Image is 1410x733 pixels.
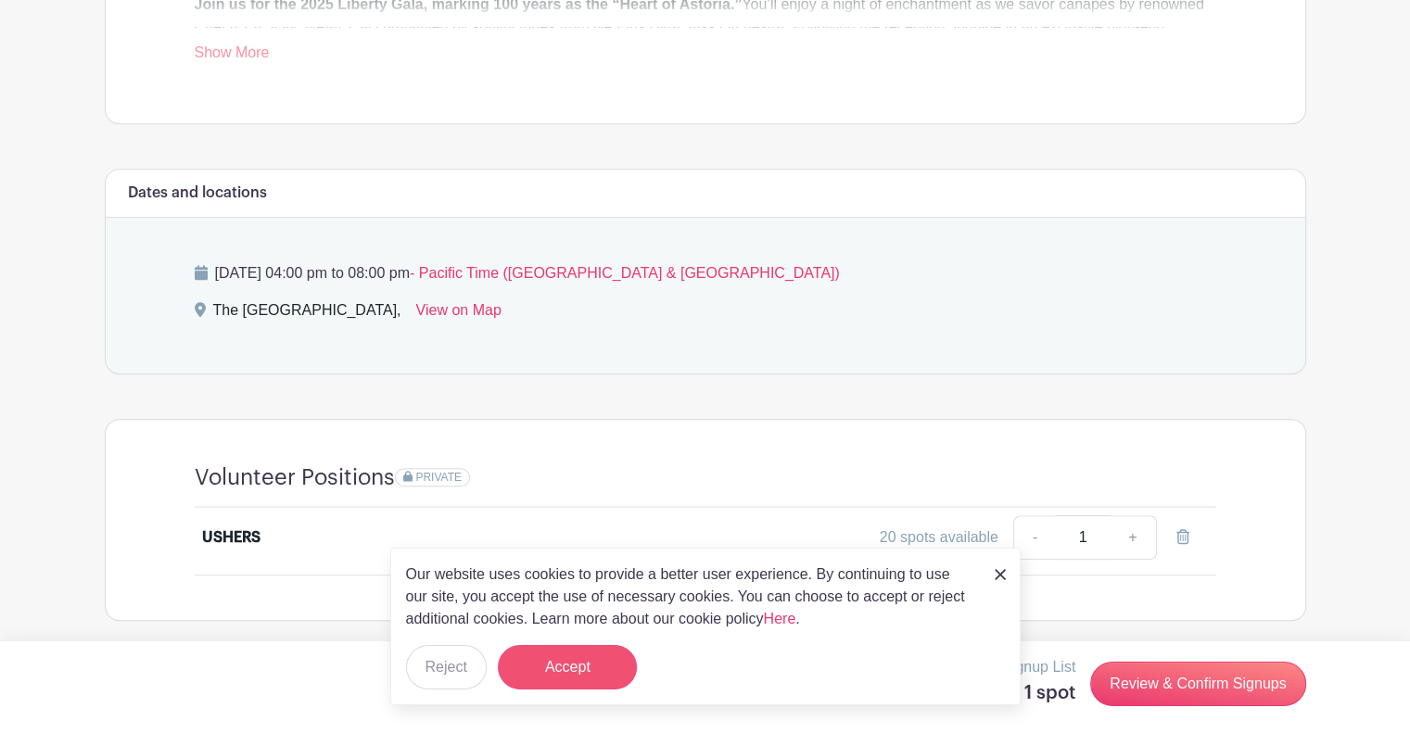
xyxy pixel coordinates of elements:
a: - [1013,515,1056,560]
img: close_button-5f87c8562297e5c2d7936805f587ecaba9071eb48480494691a3f1689db116b3.svg [995,569,1006,580]
h4: Volunteer Positions [195,464,395,491]
button: Reject [406,645,487,689]
a: Review & Confirm Signups [1090,662,1305,706]
span: - Pacific Time ([GEOGRAPHIC_DATA] & [GEOGRAPHIC_DATA]) [410,265,840,281]
p: Our website uses cookies to provide a better user experience. By continuing to use our site, you ... [406,563,975,630]
a: View on Map [416,299,502,329]
button: Accept [498,645,637,689]
div: The [GEOGRAPHIC_DATA], [213,299,401,329]
p: [DATE] 04:00 pm to 08:00 pm [195,262,1216,284]
h6: Dates and locations [128,184,267,202]
p: Signup List [1002,656,1075,678]
span: PRIVATE [415,471,462,484]
a: + [1110,515,1156,560]
a: Show More [195,44,270,68]
div: USHERS [202,526,260,549]
h5: 1 spot [1002,682,1075,704]
a: Here [764,611,796,626]
div: 20 spots available [880,526,998,549]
